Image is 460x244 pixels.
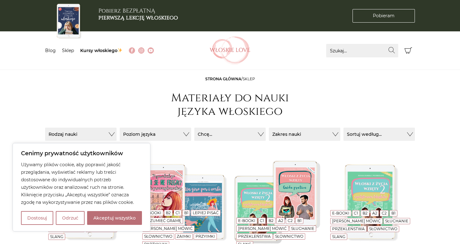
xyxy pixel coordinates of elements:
a: Słownictwo [144,234,172,239]
img: ✨ [118,48,122,52]
button: Dostosuj [21,211,53,225]
button: Koszyk [401,44,415,57]
button: Zakres nauki [269,128,340,141]
button: Poziom języka [120,128,191,141]
a: Słuchanie [385,219,408,223]
a: B1 [391,211,395,215]
a: C2 [288,218,293,223]
a: Slang [50,234,63,239]
a: Przekleństwa [238,234,271,239]
a: B1 [297,218,301,223]
button: Akceptuj wszystko [87,211,142,225]
input: Szukaj... [326,44,398,57]
a: C1 [260,218,264,223]
a: A2 [372,211,377,215]
a: Słownictwo [369,226,397,231]
a: B2 [166,210,171,215]
a: A2 [278,218,283,223]
a: Sklep [62,48,74,53]
span: Pobieram [373,13,395,19]
a: Kursy włoskiego [80,48,123,53]
a: C2 [382,211,387,215]
span: sklep [243,77,255,81]
b: pierwszą lekcję włoskiego [98,14,178,22]
a: [PERSON_NAME] mówić [144,226,193,231]
button: Rodzaj nauki [45,128,117,141]
h3: Pobierz BEZPŁATNĄ [98,8,178,21]
a: C1 [354,211,358,215]
a: C1 [175,210,180,215]
a: Zaimki [177,234,191,239]
p: Używamy plików cookie, aby poprawić jakość przeglądania, wyświetlać reklamy lub treści dostosowan... [21,161,142,206]
p: Cenimy prywatność użytkowników [21,150,142,157]
a: E-booki [332,211,349,215]
a: [PERSON_NAME] mówić [332,219,381,223]
a: B2 [363,211,368,215]
a: [PERSON_NAME] mówić [238,226,287,231]
h1: Materiały do nauki języka włoskiego [167,91,293,118]
img: Włoskielove [210,36,250,65]
a: Przyimki [196,234,215,239]
span: / [205,77,255,81]
a: Rozumieć gramę [144,218,181,223]
a: E-booki [144,210,161,215]
a: Strona główna [205,77,241,81]
a: B1 [184,210,188,215]
a: Blog [45,48,56,53]
a: B2 [269,218,274,223]
a: E-booki [238,218,255,223]
a: Pobieram [353,9,415,23]
a: Lepiej pisać [193,210,219,215]
button: Chcę... [194,128,266,141]
a: Słownictwo [275,234,303,239]
button: Odrzuć [56,211,85,225]
a: Slang [332,234,345,239]
button: Sortuj według... [343,128,415,141]
a: Słuchanie [291,226,314,231]
a: Przekleństwa [332,226,365,231]
h3: E-booki [45,150,415,155]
